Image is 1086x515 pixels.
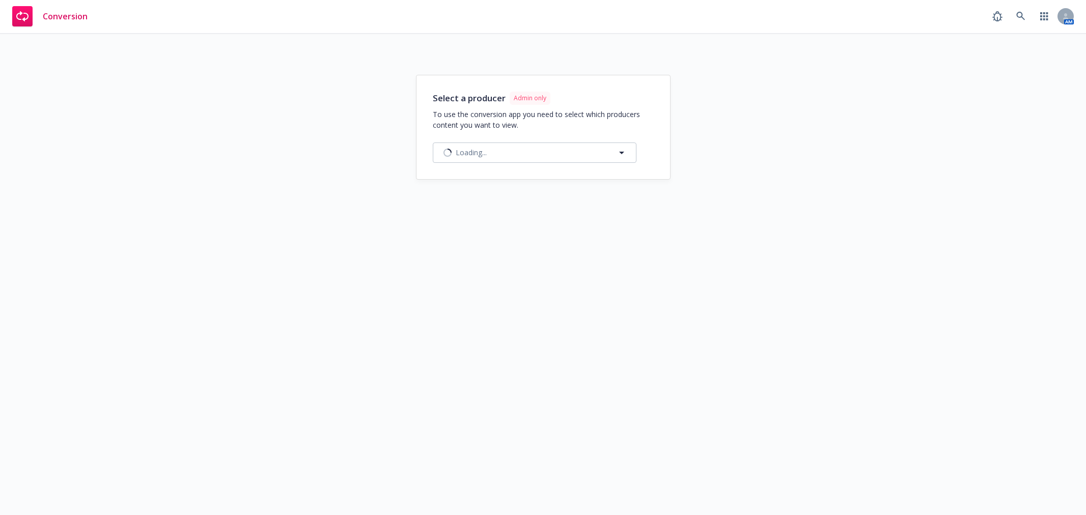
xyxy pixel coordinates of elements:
[514,94,546,103] span: Admin only
[433,142,636,163] button: Loading...
[1011,6,1031,26] a: Search
[456,147,487,158] span: Loading...
[987,6,1008,26] a: Report a Bug
[1034,6,1054,26] a: Switch app
[8,2,92,31] a: Conversion
[43,12,88,20] span: Conversion
[433,109,654,130] span: To use the conversion app you need to select which producers content you want to view.
[433,93,506,103] h1: Select a producer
